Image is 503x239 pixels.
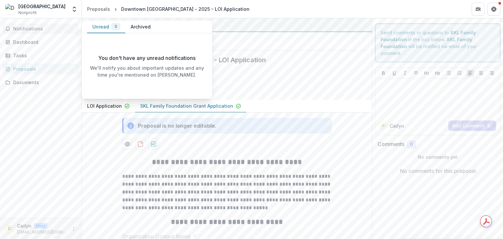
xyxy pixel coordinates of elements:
[13,79,74,86] div: Documents
[34,223,47,229] p: User
[13,39,74,46] div: Dashboard
[121,6,250,12] div: Downtown [GEOGRAPHIC_DATA] - 2025 - LOI Application
[3,77,79,88] a: Documents
[18,3,65,10] div: [GEOGRAPHIC_DATA]
[5,4,16,14] img: Downtown Women's Center
[17,229,67,235] p: [EMAIL_ADDRESS][DOMAIN_NAME]
[375,24,500,62] div: Send comments or questions to in the box below. will be notified via email of your comment.
[401,69,409,77] button: Italicize
[98,54,196,62] p: You don't have any unread notifications
[122,139,133,149] button: Preview e23d6475-2d9f-4449-a069-80b3e09ddf98-1.pdf
[466,69,474,77] button: Align Left
[17,222,31,229] p: Cailyn
[3,37,79,47] a: Dashboard
[115,24,117,29] span: 0
[84,4,113,14] a: Proposals
[378,141,404,147] h2: Comments
[87,6,110,12] div: Proposals
[390,69,398,77] button: Underline
[456,69,463,77] button: Ordered List
[445,69,453,77] button: Bullet List
[87,21,125,33] button: Unread
[135,139,146,149] button: download-proposal
[87,56,356,64] h2: Downtown [GEOGRAPHIC_DATA] - 2025 - LOI Application
[400,167,476,175] p: No comments for this proposal
[8,227,11,231] div: Cailyn
[423,69,431,77] button: Heading 1
[472,3,485,16] button: Partners
[70,3,79,16] button: Open entity switcher
[138,122,216,130] div: Proposal is no longer editable.
[487,3,500,16] button: Get Help
[87,102,122,109] p: LOI Application
[18,10,37,16] span: Nonprofit
[380,69,387,77] button: Bold
[477,69,485,77] button: Align Center
[3,50,79,61] a: Tasks
[84,4,252,14] nav: breadcrumb
[13,52,74,59] div: Tasks
[378,154,498,160] p: No comments yet
[87,64,207,78] p: We'll notify you about important updates and any time you're mentioned on [PERSON_NAME].
[70,225,78,233] button: More
[87,21,367,29] div: SKL Family Foundation
[3,64,79,74] a: Proposals
[434,69,441,77] button: Heading 2
[448,120,496,131] button: Add Comment
[148,139,159,149] button: download-proposal
[140,102,233,109] p: SKL Family Foundation Grant Application
[13,65,74,72] div: Proposals
[410,142,413,147] span: 0
[125,21,156,33] button: Archived
[488,69,496,77] button: Align Right
[3,24,79,34] button: Notifications
[13,26,76,32] span: Notifications
[412,69,420,77] button: Strike
[390,122,404,129] p: Cailyn
[382,124,384,127] div: Cailyn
